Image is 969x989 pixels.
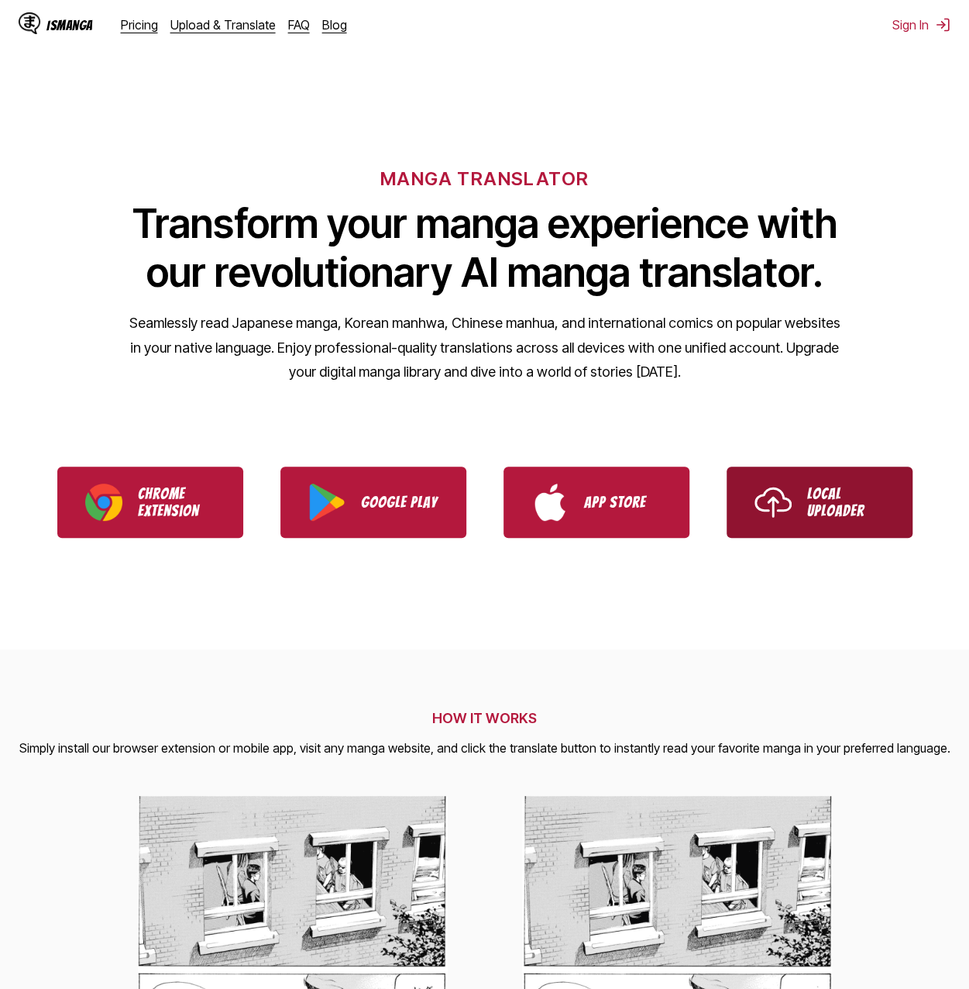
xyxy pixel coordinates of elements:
img: App Store logo [531,484,569,521]
a: Download IsManga from App Store [503,467,689,538]
a: Upload & Translate [170,17,276,33]
img: Chrome logo [85,484,122,521]
a: Use IsManga Local Uploader [727,467,912,538]
h2: HOW IT WORKS [19,710,950,726]
div: IsManga [46,18,93,33]
p: Google Play [361,494,438,511]
a: FAQ [288,17,310,33]
img: Sign out [935,17,950,33]
a: Download IsManga from Google Play [280,467,466,538]
button: Sign In [892,17,950,33]
h6: MANGA TRANSLATOR [380,167,589,190]
p: Local Uploader [807,485,885,519]
a: Download IsManga Chrome Extension [57,467,243,538]
a: IsManga LogoIsManga [19,12,121,37]
p: Simply install our browser extension or mobile app, visit any manga website, and click the transl... [19,739,950,759]
p: Seamlessly read Japanese manga, Korean manhwa, Chinese manhua, and international comics on popula... [129,311,841,384]
img: IsManga Logo [19,12,40,34]
h1: Transform your manga experience with our revolutionary AI manga translator. [129,199,841,297]
p: App Store [584,494,661,511]
img: Upload icon [754,484,792,521]
a: Pricing [121,17,158,33]
a: Blog [322,17,347,33]
p: Chrome Extension [138,485,215,519]
img: Google Play logo [308,484,345,521]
